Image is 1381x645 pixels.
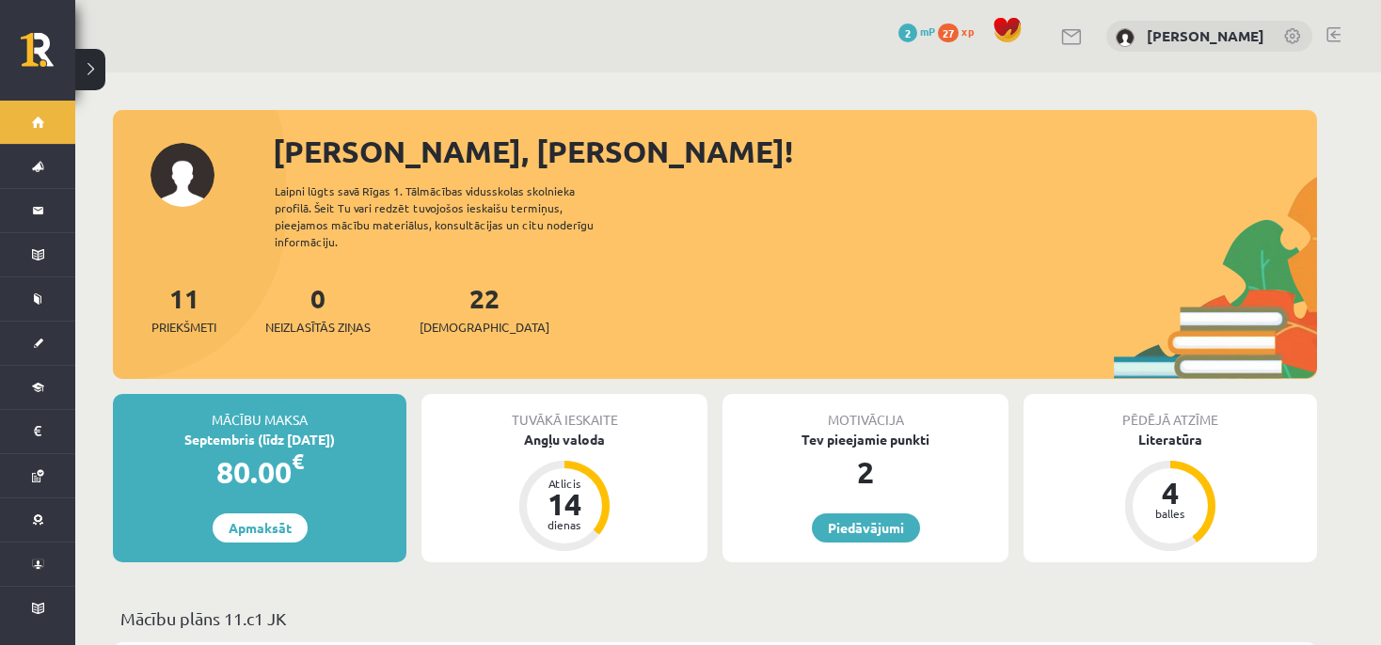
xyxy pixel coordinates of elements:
[113,430,406,449] div: Septembris (līdz [DATE])
[722,449,1008,495] div: 2
[265,281,371,337] a: 0Neizlasītās ziņas
[722,430,1008,449] div: Tev pieejamie punkti
[265,318,371,337] span: Neizlasītās ziņas
[151,318,216,337] span: Priekšmeti
[1147,26,1264,45] a: [PERSON_NAME]
[536,478,593,489] div: Atlicis
[421,430,707,554] a: Angļu valoda Atlicis 14 dienas
[113,394,406,430] div: Mācību maksa
[1142,478,1198,508] div: 4
[938,24,983,39] a: 27 xp
[1024,430,1317,449] div: Literatūra
[898,24,917,42] span: 2
[1116,28,1135,47] img: Fjodors Andrejevs
[275,182,627,250] div: Laipni lūgts savā Rīgas 1. Tālmācības vidusskolas skolnieka profilā. Šeit Tu vari redzēt tuvojošo...
[113,449,406,495] div: 80.00
[151,281,216,337] a: 11Priekšmeti
[1142,508,1198,519] div: balles
[536,519,593,530] div: dienas
[1024,394,1317,430] div: Pēdējā atzīme
[420,318,549,337] span: [DEMOGRAPHIC_DATA]
[120,606,1310,631] p: Mācību plāns 11.c1 JK
[213,513,308,543] a: Apmaksāt
[21,33,75,80] a: Rīgas 1. Tālmācības vidusskola
[938,24,959,42] span: 27
[421,430,707,449] div: Angļu valoda
[812,513,920,543] a: Piedāvājumi
[273,129,1317,174] div: [PERSON_NAME], [PERSON_NAME]!
[536,489,593,519] div: 14
[722,394,1008,430] div: Motivācija
[898,24,935,39] a: 2 mP
[421,394,707,430] div: Tuvākā ieskaite
[1024,430,1317,554] a: Literatūra 4 balles
[920,24,935,39] span: mP
[420,281,549,337] a: 22[DEMOGRAPHIC_DATA]
[292,448,304,475] span: €
[961,24,974,39] span: xp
